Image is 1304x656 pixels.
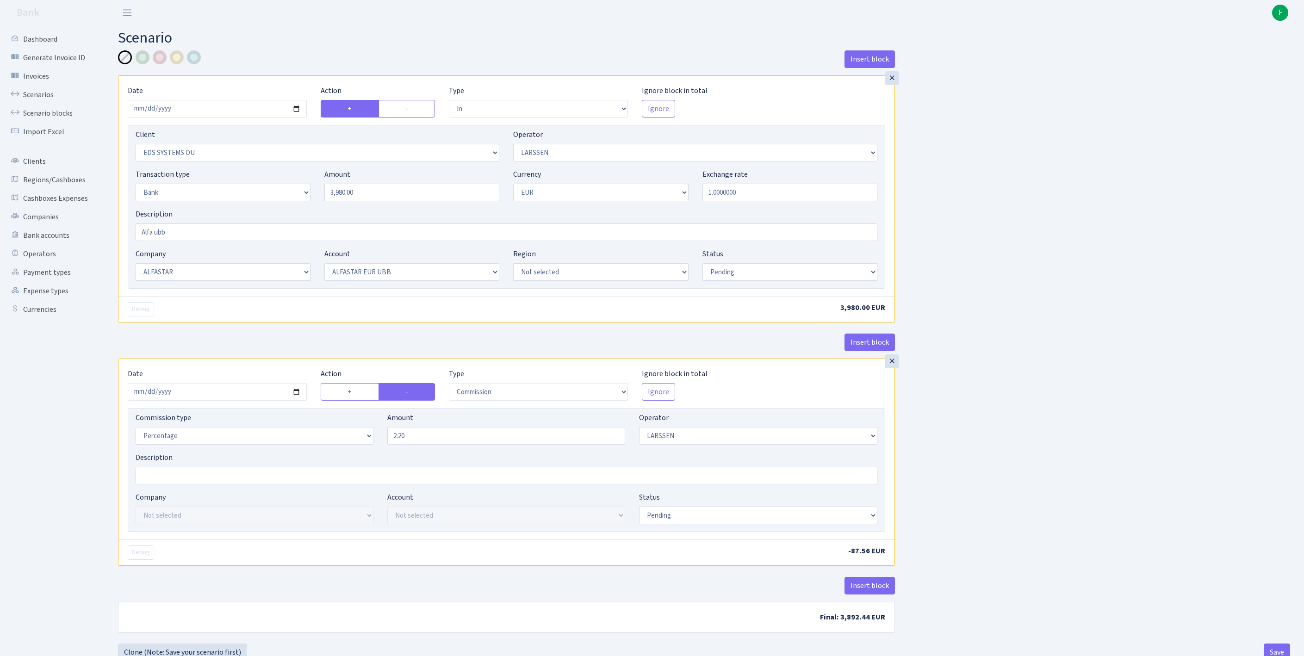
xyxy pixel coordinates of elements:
label: Ignore block in total [642,85,708,96]
a: Clients [5,152,97,171]
div: × [885,354,899,368]
label: Date [128,368,143,379]
label: Status [702,248,723,260]
label: Ignore block in total [642,368,708,379]
label: + [321,100,379,118]
button: Ignore [642,383,675,401]
label: Description [136,452,173,463]
label: Company [136,248,166,260]
button: Ignore [642,100,675,118]
a: Regions/Cashboxes [5,171,97,189]
a: Bank accounts [5,226,97,245]
label: Commission type [136,412,191,423]
label: Type [449,368,464,379]
a: Companies [5,208,97,226]
button: Toggle navigation [116,5,139,20]
a: Scenario blocks [5,104,97,123]
a: Scenarios [5,86,97,104]
button: Debug [128,302,154,316]
a: Invoices [5,67,97,86]
label: Action [321,85,342,96]
a: Dashboard [5,30,97,49]
label: Client [136,129,155,140]
a: Currencies [5,300,97,319]
label: Exchange rate [702,169,748,180]
label: Region [513,248,536,260]
a: Cashboxes Expenses [5,189,97,208]
label: - [379,100,435,118]
button: Insert block [844,334,895,351]
label: Amount [324,169,350,180]
a: F [1272,5,1288,21]
label: Operator [513,129,543,140]
label: Transaction type [136,169,190,180]
label: - [379,383,435,401]
button: Debug [128,545,154,560]
button: Insert block [844,50,895,68]
button: Insert block [844,577,895,594]
a: Expense types [5,282,97,300]
div: × [885,71,899,85]
label: Company [136,492,166,503]
label: Date [128,85,143,96]
span: Final: 3,892.44 EUR [820,612,885,622]
a: Operators [5,245,97,263]
a: Payment types [5,263,97,282]
span: -87.56 EUR [848,546,885,556]
span: 3,980.00 EUR [840,303,885,313]
span: Scenario [118,27,172,49]
label: Action [321,368,342,379]
label: Type [449,85,464,96]
a: Import Excel [5,123,97,141]
label: Currency [513,169,541,180]
label: Account [324,248,350,260]
label: Account [387,492,413,503]
a: Generate Invoice ID [5,49,97,67]
label: Operator [639,412,669,423]
label: Status [639,492,660,503]
label: + [321,383,379,401]
label: Description [136,209,173,220]
label: Amount [387,412,413,423]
